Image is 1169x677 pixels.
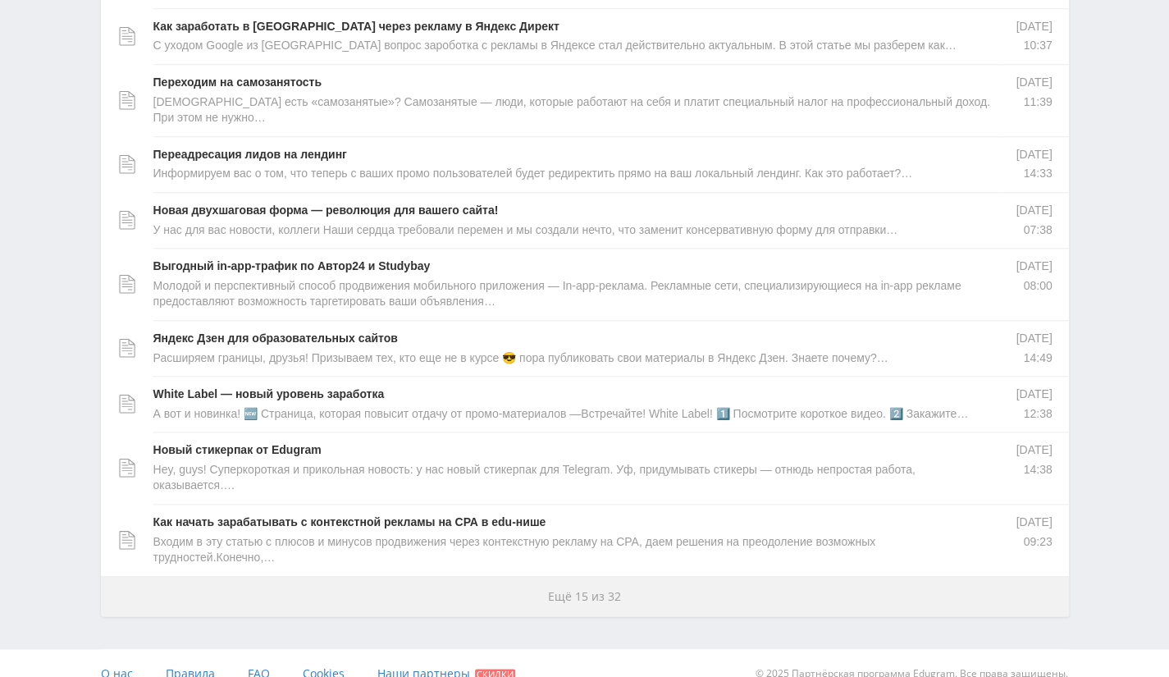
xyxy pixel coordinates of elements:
[153,19,559,35] p: Как заработать в [GEOGRAPHIC_DATA] через рекламу в Яндекс Директ
[101,192,1069,248] a: Новая двухшаговая форма — революция для вашего сайта!У нас для вас новости, коллеги Наши сердца т...
[153,203,499,219] p: Новая двухшаговая форма — революция для вашего сайта!
[1016,387,1052,403] p: [DATE]
[153,258,431,275] p: Выгодный in-app-трафик по Автор24 и Studybay
[153,462,1000,494] p: Hey, guys! Суперкороткая и прикольная новость: у нас новый стикерпак для Telegram. Уф, придумыват...
[101,576,1069,616] button: Ещё 15 из 32
[1016,406,1052,423] p: 12:38
[1016,19,1052,35] p: [DATE]
[1016,258,1052,275] p: [DATE]
[1016,222,1052,239] p: 07:38
[101,8,1069,64] a: Как заработать в [GEOGRAPHIC_DATA] через рекламу в Яндекс ДиректС уходом Google из [GEOGRAPHIC_DA...
[153,442,322,459] p: Новый стикерпак от Edugram
[153,406,969,423] p: А вот и новинка! 🆕 Страница, которая повысит отдачу от промо-материалов —Встречайте! White Label!...
[101,320,1069,376] a: Яндекс Дзен для образовательных сайтовРасширяем границы, друзья! Призываем тех, кто еще не в курс...
[1016,166,1052,182] p: 14:33
[1016,203,1052,219] p: [DATE]
[1016,534,1052,551] p: 09:23
[153,38,957,54] p: С уходом Google из [GEOGRAPHIC_DATA] вопрос зароботка с рекламы в Яндексе стал действительно акту...
[101,376,1069,432] a: White Label — новый уровень заработкаА вот и новинка! 🆕 Страница, которая повысит отдачу от промо...
[1016,278,1052,295] p: 08:00
[1016,442,1052,459] p: [DATE]
[1016,147,1052,163] p: [DATE]
[101,432,1069,504] a: Новый стикерпак от EdugramHey, guys! Суперкороткая и прикольная новость: у нас новый стикерпак дл...
[1016,94,1052,111] p: 11:39
[101,504,1069,576] a: Как начать зарабатывать с контекстной рекламы на СРА в edu-нишеВходим в эту статью с плюсов и мин...
[101,136,1069,192] a: Переадресация лидов на лендингИнформируем вас о том, что теперь с ваших промо пользователей будет...
[153,515,546,531] p: Как начать зарабатывать с контекстной рекламы на СРА в edu-нише
[153,166,913,182] p: Информируем вас о том, что теперь с ваших промо пользователей будет редиректить прямо на ваш лока...
[1016,75,1052,91] p: [DATE]
[1016,462,1052,478] p: 14:38
[153,534,1000,566] p: Входим в эту статью с плюсов и минусов продвижения через контекстную рекламу на CPA, даем решения...
[1016,38,1052,54] p: 10:37
[153,387,385,403] p: White Label — новый уровень заработка
[153,222,898,239] p: У нас для вас новости, коллеги Наши сердца требовали перемен и мы создали нечто, что заменит конс...
[153,350,888,367] p: Расширяем границы, друзья! Призываем тех, кто еще не в курсе 😎 пора публиковать свои материалы в ...
[153,75,322,91] p: Переходим на самозанятость
[153,331,398,347] p: Яндекс Дзен для образовательных сайтов
[101,64,1069,136] a: Переходим на самозанятость[DEMOGRAPHIC_DATA] есть «самозанятые»? Самозанятые — люди, которые рабо...
[153,278,1000,310] p: Молодой и перспективный способ продвижения мобильного приложения — In-app-реклама. Рекламные сети...
[153,94,1000,126] p: [DEMOGRAPHIC_DATA] есть «самозанятые»? Самозанятые — люди, которые работают на себя и платит спец...
[1016,350,1052,367] p: 14:49
[1016,515,1052,531] p: [DATE]
[153,147,347,163] p: Переадресация лидов на лендинг
[548,588,621,604] span: Ещё 15 из 32
[1016,331,1052,347] p: [DATE]
[101,248,1069,320] a: Выгодный in-app-трафик по Автор24 и StudybayМолодой и перспективный способ продвижения мобильного...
